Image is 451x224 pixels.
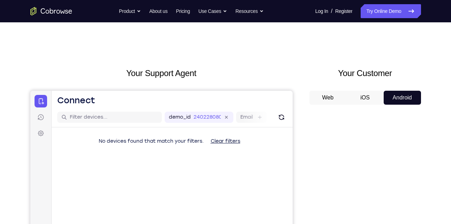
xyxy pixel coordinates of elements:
[175,44,216,58] button: Clear filters
[384,91,421,105] button: Android
[68,47,173,53] span: No devices found that match your filters.
[346,91,384,105] button: iOS
[176,4,190,18] a: Pricing
[235,4,264,18] button: Resources
[309,91,347,105] button: Web
[361,4,421,18] a: Try Online Demo
[309,67,421,80] h2: Your Customer
[121,210,163,224] button: 6-digit code
[335,4,352,18] a: Register
[119,4,141,18] button: Product
[198,4,227,18] button: Use Cases
[315,4,328,18] a: Log In
[30,7,72,15] a: Go to the home page
[30,67,293,80] h2: Your Support Agent
[331,7,332,15] span: /
[149,4,167,18] a: About us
